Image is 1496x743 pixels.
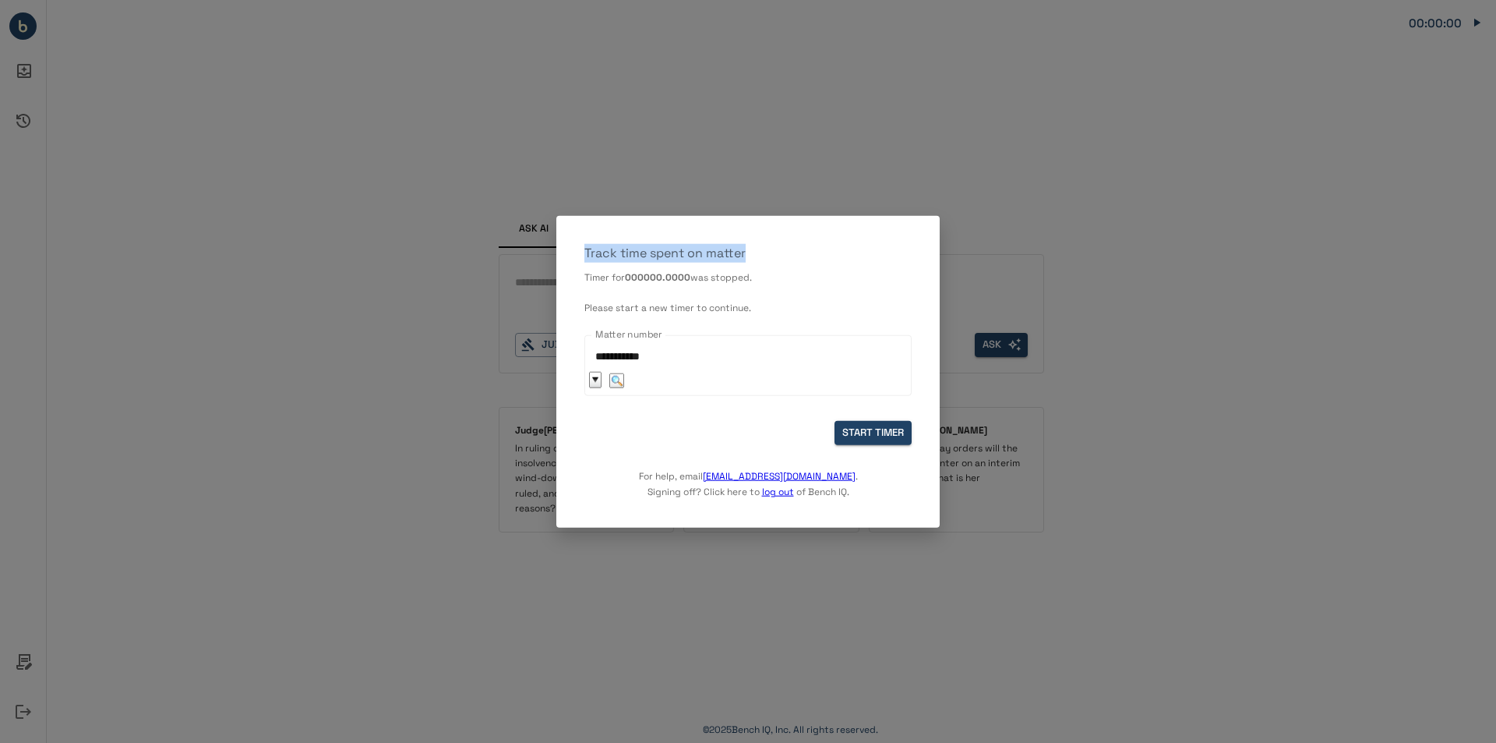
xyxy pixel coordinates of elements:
a: [EMAIL_ADDRESS][DOMAIN_NAME] [703,470,856,483]
p: Track time spent on matter [584,243,912,262]
span: Timer for [584,271,625,283]
span: was stopped. [690,271,752,283]
p: For help, email . Signing off? Click here to of Bench IQ. [639,445,858,500]
b: 000000.0000 [625,271,690,283]
button: START TIMER [834,421,912,445]
span: Please start a new timer to continue. [584,302,751,314]
label: Matter number [595,328,662,341]
a: log out [762,486,794,498]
